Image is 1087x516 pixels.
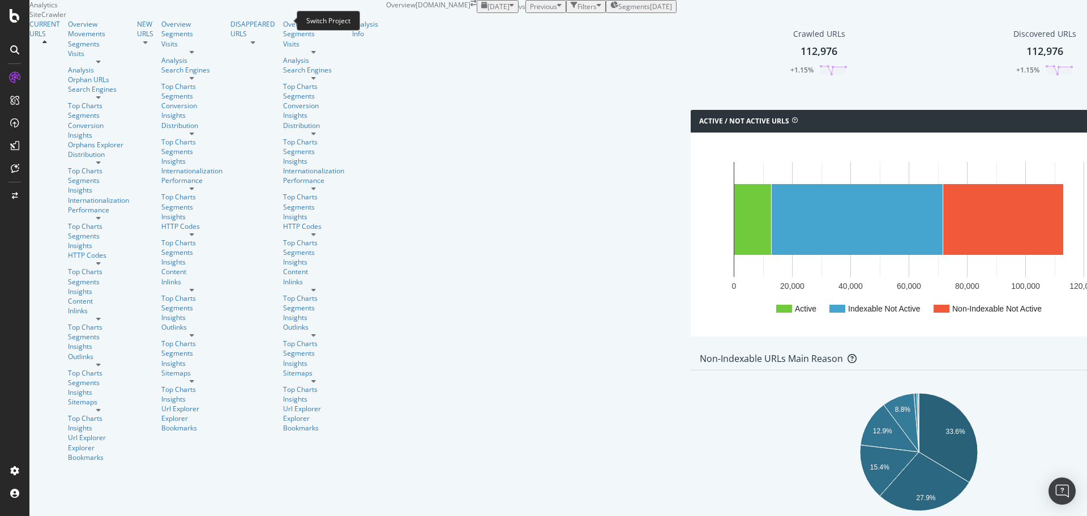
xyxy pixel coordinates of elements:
a: Top Charts [161,339,222,348]
div: Insights [161,156,222,166]
a: Analysis Info [352,19,378,39]
div: 112,976 [1026,44,1063,59]
div: Segments [161,303,222,313]
div: Segments [161,348,222,358]
a: Analysis [68,65,129,75]
a: Insights [68,342,129,351]
div: Content [68,296,129,306]
a: Distribution [161,121,222,130]
a: Sitemaps [283,368,344,378]
a: Search Engines [161,65,222,75]
a: Insights [161,212,222,221]
a: Insights [283,156,344,166]
div: Insights [283,212,344,221]
div: Inlinks [161,277,222,287]
a: Segments [283,348,344,358]
a: Search Engines [283,65,344,75]
div: Discovered URLs [1013,28,1076,40]
a: Movements [68,29,129,39]
a: Explorer Bookmarks [161,413,222,433]
a: Outlinks [68,352,129,361]
div: Sitemaps [161,368,222,378]
a: Visits [161,39,222,49]
div: Visits [68,49,129,58]
div: Distribution [283,121,344,130]
div: Segments [161,29,222,39]
a: Insights [161,110,222,120]
div: DISAPPEARED URLS [230,19,275,39]
div: Orphan URLs [68,75,129,84]
text: 15.4% [870,463,889,471]
div: +1.15% [790,65,814,75]
a: Analysis [161,56,222,65]
div: 112,976 [801,44,837,59]
a: Distribution [68,150,129,159]
a: CURRENT URLS [29,19,60,39]
a: HTTP Codes [161,221,222,231]
a: Explorer Bookmarks [68,443,129,462]
div: Top Charts [68,413,129,423]
a: Search Engines [68,84,129,94]
text: 100,000 [1011,282,1040,291]
a: Top Charts [283,137,344,147]
div: Top Charts [68,267,129,276]
a: Segments [161,91,222,101]
a: Conversion [161,101,222,110]
a: Top Charts [283,192,344,202]
div: [DATE] [650,2,672,11]
div: Insights [283,257,344,267]
a: Top Charts [283,238,344,248]
a: Top Charts [161,238,222,248]
a: Insights [283,110,344,120]
a: HTTP Codes [283,221,344,231]
a: Segments [161,202,222,212]
a: Insights [68,185,129,195]
a: Content [161,267,222,276]
a: Outlinks [161,322,222,332]
a: Top Charts [68,322,129,332]
a: Segments [283,147,344,156]
div: Insights [68,287,129,296]
a: Explorer Bookmarks [283,413,344,433]
a: Orphans Explorer [68,140,129,150]
div: Conversion [68,121,129,130]
div: Segments [68,332,129,342]
div: Top Charts [161,293,222,303]
a: Segments [68,176,129,185]
a: Outlinks [283,322,344,332]
a: Insights [161,394,222,404]
div: Conversion [283,101,344,110]
div: +1.15% [1016,65,1039,75]
a: Top Charts [68,368,129,378]
div: Non-Indexable URLs Main Reason [700,353,843,364]
a: Inlinks [283,277,344,287]
a: Top Charts [161,385,222,394]
div: Insights [68,241,129,250]
a: Overview [68,19,129,29]
a: Segments [161,147,222,156]
div: Visits [283,39,344,49]
a: Segments [283,91,344,101]
div: Segments [283,29,344,39]
a: Top Charts [283,385,344,394]
div: Segments [283,303,344,313]
div: Segments [283,248,344,257]
a: Performance [68,205,129,215]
